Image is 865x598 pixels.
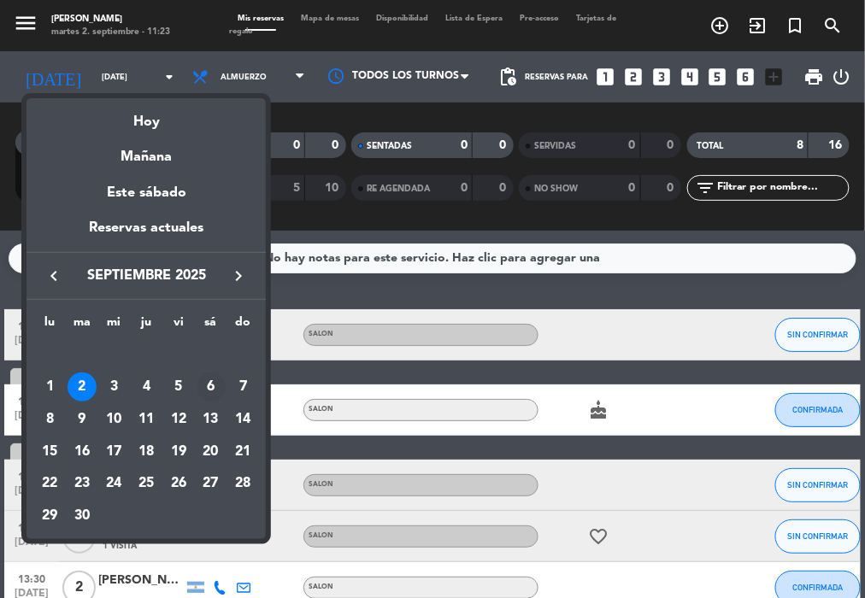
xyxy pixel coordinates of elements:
td: 9 de septiembre de 2025 [66,403,98,436]
div: 17 [100,437,129,466]
div: 28 [228,469,257,498]
span: septiembre 2025 [69,265,223,287]
i: keyboard_arrow_left [44,266,64,286]
div: 19 [164,437,193,466]
td: 30 de septiembre de 2025 [66,500,98,532]
td: 2 de septiembre de 2025 [66,371,98,403]
td: 29 de septiembre de 2025 [33,500,66,532]
td: 14 de septiembre de 2025 [227,403,259,436]
td: 4 de septiembre de 2025 [130,371,162,403]
td: 26 de septiembre de 2025 [162,468,195,501]
td: 23 de septiembre de 2025 [66,468,98,501]
td: 5 de septiembre de 2025 [162,371,195,403]
th: sábado [195,313,227,339]
div: 21 [228,437,257,466]
i: keyboard_arrow_right [228,266,249,286]
div: 13 [197,405,226,434]
div: 30 [68,501,97,531]
td: SEP. [33,339,259,372]
td: 17 de septiembre de 2025 [98,436,131,468]
div: 2 [68,372,97,402]
th: miércoles [98,313,131,339]
button: keyboard_arrow_left [38,265,69,287]
td: 15 de septiembre de 2025 [33,436,66,468]
td: 3 de septiembre de 2025 [98,371,131,403]
th: viernes [162,313,195,339]
td: 7 de septiembre de 2025 [227,371,259,403]
th: domingo [227,313,259,339]
td: 6 de septiembre de 2025 [195,371,227,403]
div: 20 [197,437,226,466]
th: martes [66,313,98,339]
div: 14 [228,405,257,434]
td: 11 de septiembre de 2025 [130,403,162,436]
td: 13 de septiembre de 2025 [195,403,227,436]
div: 7 [228,372,257,402]
div: 1 [35,372,64,402]
div: 22 [35,469,64,498]
div: 29 [35,501,64,531]
div: 4 [132,372,161,402]
td: 27 de septiembre de 2025 [195,468,227,501]
td: 8 de septiembre de 2025 [33,403,66,436]
div: 15 [35,437,64,466]
div: 12 [164,405,193,434]
div: 23 [68,469,97,498]
div: Este sábado [26,169,266,217]
div: 3 [100,372,129,402]
th: lunes [33,313,66,339]
div: 26 [164,469,193,498]
td: 25 de septiembre de 2025 [130,468,162,501]
div: Hoy [26,98,266,133]
td: 21 de septiembre de 2025 [227,436,259,468]
th: jueves [130,313,162,339]
div: 25 [132,469,161,498]
div: 16 [68,437,97,466]
button: keyboard_arrow_right [223,265,254,287]
div: Mañana [26,133,266,168]
td: 12 de septiembre de 2025 [162,403,195,436]
div: 10 [100,405,129,434]
td: 16 de septiembre de 2025 [66,436,98,468]
td: 28 de septiembre de 2025 [227,468,259,501]
div: 11 [132,405,161,434]
div: 27 [197,469,226,498]
td: 20 de septiembre de 2025 [195,436,227,468]
div: 6 [197,372,226,402]
td: 10 de septiembre de 2025 [98,403,131,436]
div: 9 [68,405,97,434]
td: 22 de septiembre de 2025 [33,468,66,501]
div: 18 [132,437,161,466]
div: 8 [35,405,64,434]
div: 5 [164,372,193,402]
td: 1 de septiembre de 2025 [33,371,66,403]
div: Reservas actuales [26,217,266,252]
div: 24 [100,469,129,498]
td: 19 de septiembre de 2025 [162,436,195,468]
td: 24 de septiembre de 2025 [98,468,131,501]
td: 18 de septiembre de 2025 [130,436,162,468]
